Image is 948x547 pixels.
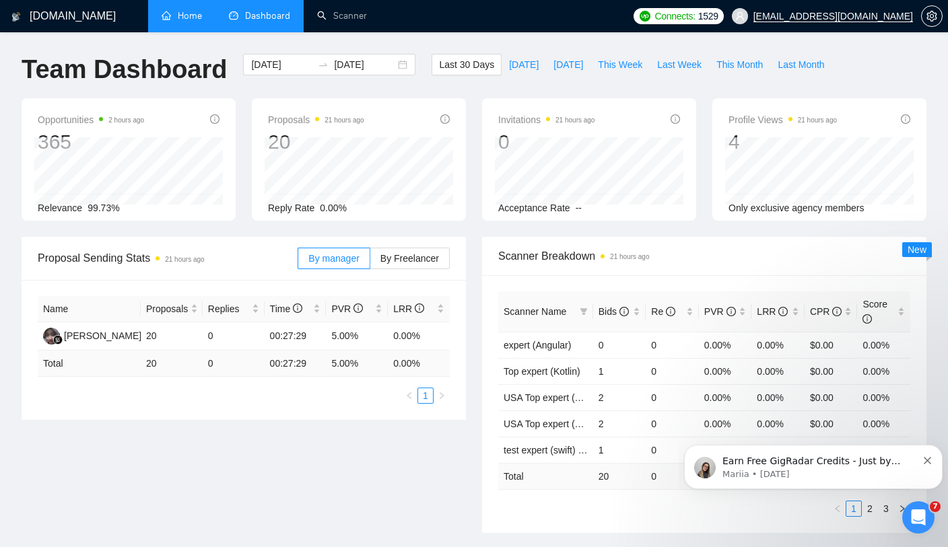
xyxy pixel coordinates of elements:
[598,57,642,72] span: This Week
[832,307,842,316] span: info-circle
[908,244,926,255] span: New
[619,307,629,316] span: info-circle
[318,59,329,70] span: to
[165,256,204,263] time: 21 hours ago
[388,351,450,377] td: 0.00 %
[857,410,910,437] td: 0.00%
[141,296,203,322] th: Proposals
[334,57,395,72] input: End date
[610,253,649,260] time: 21 hours ago
[922,11,942,22] span: setting
[439,57,494,72] span: Last 30 Days
[380,253,439,264] span: By Freelancer
[22,54,227,85] h1: Team Dashboard
[498,203,570,213] span: Acceptance Rate
[331,303,363,314] span: PVR
[53,335,63,344] img: gigradar-bm.png
[504,392,601,403] a: USA Top expert (Kotlin)
[88,203,119,213] span: 99.73%
[593,358,646,384] td: 1
[43,330,163,340] a: NF[PERSON_NAME] Ayra
[509,57,539,72] span: [DATE]
[577,301,590,322] span: filter
[699,332,752,358] td: 0.00%
[203,296,265,322] th: Replies
[805,358,858,384] td: $0.00
[716,57,763,72] span: This Month
[580,307,588,316] span: filter
[64,328,163,343] div: [PERSON_NAME] Ayra
[805,332,858,358] td: $0.00
[593,332,646,358] td: 0
[251,57,312,72] input: Start date
[679,416,948,511] iframe: Intercom notifications message
[735,11,745,21] span: user
[829,501,846,517] button: left
[504,445,608,455] a: test expert (swift) [DATE]
[699,410,752,437] td: 0.00%
[401,388,417,404] li: Previous Page
[646,410,699,437] td: 0
[640,11,650,22] img: upwork-logo.png
[162,10,202,22] a: homeHome
[651,306,675,317] span: Re
[401,388,417,404] button: left
[265,351,327,377] td: 00:27:29
[921,11,943,22] a: setting
[901,114,910,124] span: info-circle
[308,253,359,264] span: By manager
[504,418,597,429] a: USA Top expert (swift)
[293,303,302,313] span: info-circle
[699,384,752,410] td: 0.00%
[141,351,203,377] td: 20
[666,307,675,316] span: info-circle
[38,296,141,322] th: Name
[778,307,788,316] span: info-circle
[593,463,646,489] td: 20
[498,463,593,489] td: Total
[38,351,141,377] td: Total
[203,322,265,351] td: 0
[353,303,363,313] span: info-circle
[417,388,434,404] li: 1
[829,501,846,517] li: Previous Page
[268,112,364,128] span: Proposals
[757,306,788,317] span: LRR
[671,114,680,124] span: info-circle
[593,410,646,437] td: 2
[770,54,832,75] button: Last Month
[699,358,752,384] td: 0.00%
[729,203,865,213] span: Only exclusive agency members
[203,351,265,377] td: 0
[751,384,805,410] td: 0.00%
[320,203,347,213] span: 0.00%
[704,306,736,317] span: PVR
[210,114,219,124] span: info-circle
[268,203,314,213] span: Reply Rate
[751,410,805,437] td: 0.00%
[326,322,388,351] td: 5.00%
[498,129,595,155] div: 0
[576,203,582,213] span: --
[326,351,388,377] td: 5.00 %
[650,54,709,75] button: Last Week
[318,59,329,70] span: swap-right
[504,366,580,377] a: Top expert (Kotlin)
[902,501,935,534] iframe: Intercom live chat
[502,54,546,75] button: [DATE]
[593,437,646,463] td: 1
[245,10,290,22] span: Dashboard
[921,5,943,27] button: setting
[857,384,910,410] td: 0.00%
[434,388,450,404] li: Next Page
[857,358,910,384] td: 0.00%
[38,112,144,128] span: Opportunities
[432,54,502,75] button: Last 30 Days
[555,116,595,124] time: 21 hours ago
[208,301,249,316] span: Replies
[265,322,327,351] td: 00:27:29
